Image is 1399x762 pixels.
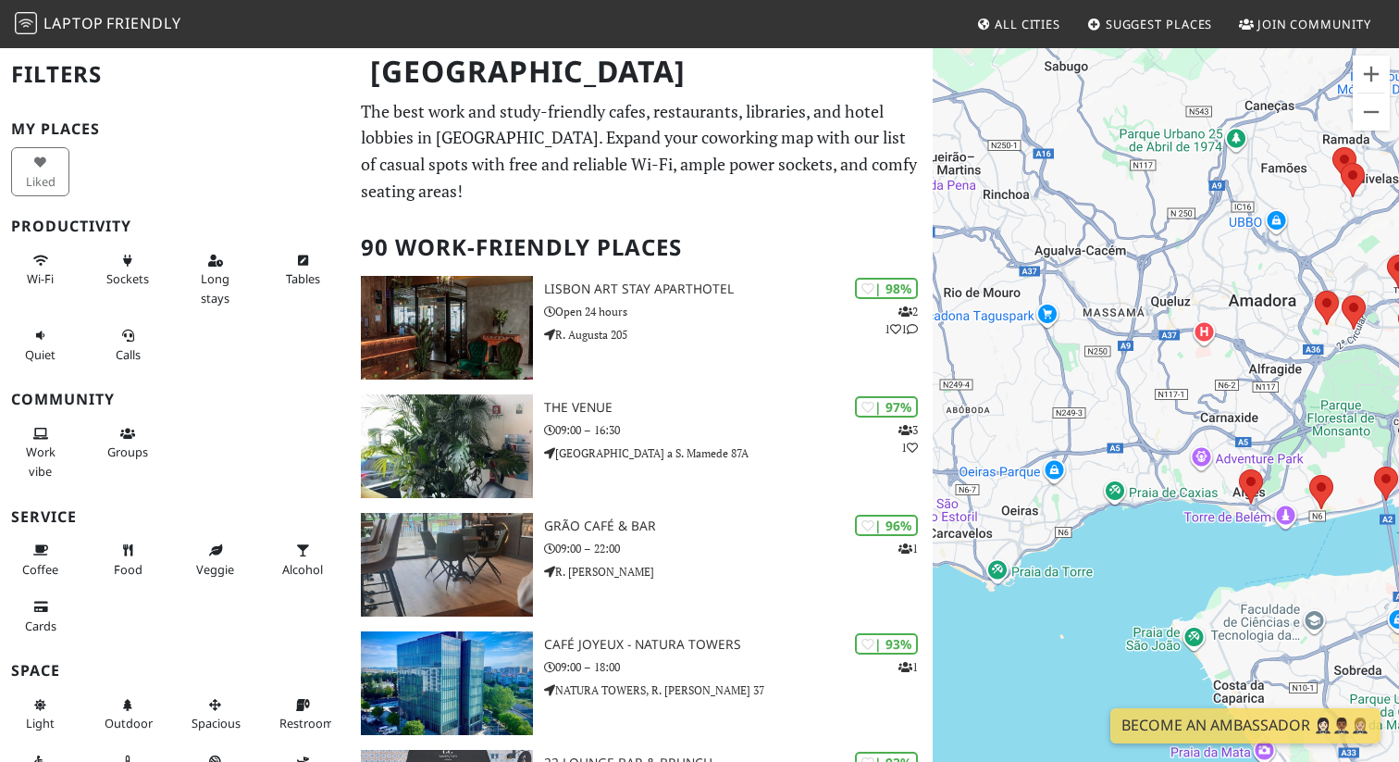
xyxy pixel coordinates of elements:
[186,535,244,584] button: Veggie
[11,592,69,641] button: Cards
[995,16,1060,32] span: All Cities
[1257,16,1371,32] span: Join Community
[201,270,229,306] span: Long stays
[361,98,922,205] p: The best work and study-friendly cafes, restaurants, libraries, and hotel lobbies in [GEOGRAPHIC_...
[361,513,533,617] img: Grão Café & Bar
[1106,16,1213,32] span: Suggest Places
[106,13,180,33] span: Friendly
[15,12,37,34] img: LaptopFriendly
[544,518,933,534] h3: Grão Café & Bar
[544,281,933,297] h3: Lisbon Art Stay Aparthotel
[898,540,918,557] p: 1
[99,320,157,369] button: Calls
[27,270,54,287] span: Stable Wi-Fi
[116,346,141,363] span: Video/audio calls
[544,303,933,320] p: Open 24 hours
[969,7,1068,41] a: All Cities
[361,219,922,276] h2: 90 Work-Friendly Places
[1353,94,1390,131] button: Zoom out
[544,444,933,462] p: [GEOGRAPHIC_DATA] a S. Mamede 87A
[11,320,69,369] button: Quiet
[361,394,533,498] img: The VENUE
[11,46,339,103] h2: Filters
[855,633,918,655] div: | 93%
[99,245,157,294] button: Sockets
[350,631,933,735] a: Café Joyeux - Natura Towers | 93% 1 Café Joyeux - Natura Towers 09:00 – 18:00 NATURA TOWERS, R. [...
[25,618,56,634] span: Credit cards
[99,535,157,584] button: Food
[355,46,929,97] h1: [GEOGRAPHIC_DATA]
[11,508,339,526] h3: Service
[1232,7,1379,41] a: Join Community
[15,8,181,41] a: LaptopFriendly LaptopFriendly
[544,681,933,699] p: NATURA TOWERS, R. [PERSON_NAME] 37
[885,303,918,338] p: 2 1 1
[1080,7,1220,41] a: Suggest Places
[544,540,933,557] p: 09:00 – 22:00
[361,631,533,735] img: Café Joyeux - Natura Towers
[11,690,69,739] button: Light
[350,513,933,617] a: Grão Café & Bar | 96% 1 Grão Café & Bar 09:00 – 22:00 R. [PERSON_NAME]
[43,13,104,33] span: Laptop
[22,561,58,578] span: Coffee
[1353,56,1390,93] button: Zoom in
[350,276,933,380] a: Lisbon Art Stay Aparthotel | 98% 211 Lisbon Art Stay Aparthotel Open 24 hours R. Augusta 205
[544,400,933,416] h3: The VENUE
[26,715,55,731] span: Natural light
[11,535,69,584] button: Coffee
[544,637,933,653] h3: Café Joyeux - Natura Towers
[11,218,339,235] h3: Productivity
[26,443,56,479] span: People working
[544,421,933,439] p: 09:00 – 16:30
[544,658,933,676] p: 09:00 – 18:00
[544,326,933,344] p: R. Augusta 205
[279,715,334,731] span: Restroom
[99,690,157,739] button: Outdoor
[544,563,933,581] p: R. [PERSON_NAME]
[286,270,320,287] span: Work-friendly tables
[350,394,933,498] a: The VENUE | 97% 31 The VENUE 09:00 – 16:30 [GEOGRAPHIC_DATA] a S. Mamede 87A
[25,346,56,363] span: Quiet
[855,278,918,299] div: | 98%
[282,561,323,578] span: Alcohol
[196,561,234,578] span: Veggie
[274,245,332,294] button: Tables
[186,690,244,739] button: Spacious
[274,690,332,739] button: Restroom
[898,658,918,676] p: 1
[114,561,142,578] span: Food
[855,396,918,418] div: | 97%
[11,120,339,138] h3: My Places
[11,245,69,294] button: Wi-Fi
[361,276,533,380] img: Lisbon Art Stay Aparthotel
[11,418,69,486] button: Work vibe
[106,270,149,287] span: Power sockets
[99,418,157,468] button: Groups
[274,535,332,584] button: Alcohol
[11,391,339,408] h3: Community
[186,245,244,313] button: Long stays
[105,715,153,731] span: Outdoor area
[107,443,148,460] span: Group tables
[11,662,339,680] h3: Space
[192,715,241,731] span: Spacious
[898,421,918,456] p: 3 1
[855,515,918,536] div: | 96%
